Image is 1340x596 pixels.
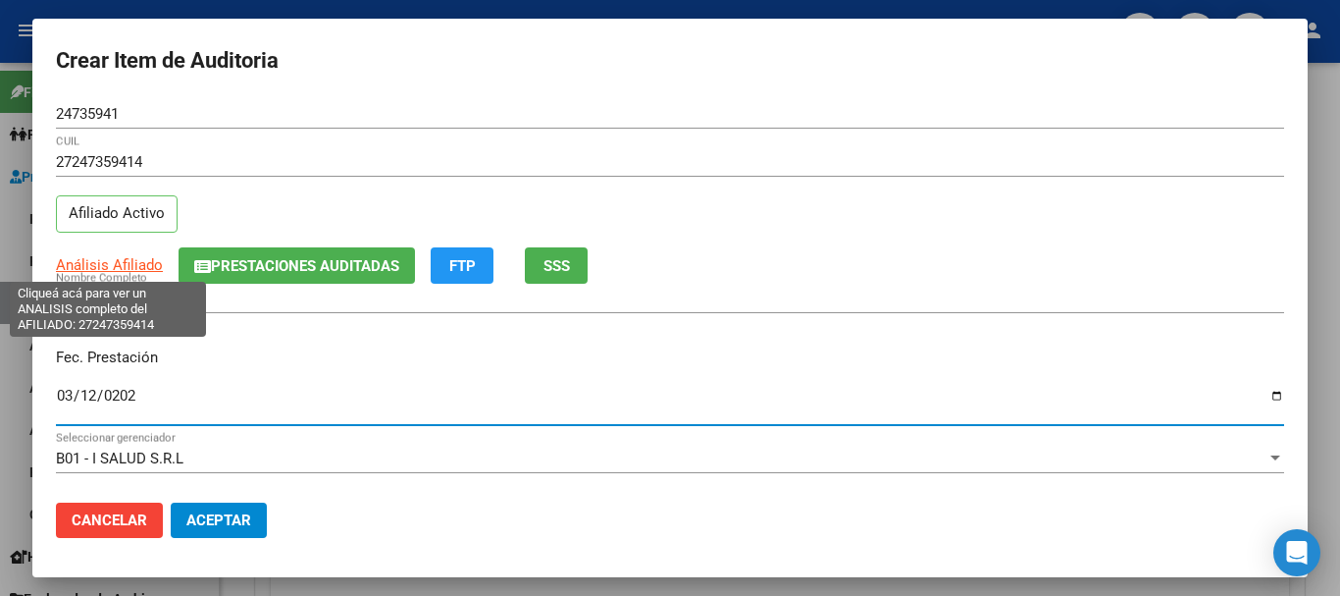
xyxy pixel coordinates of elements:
p: Afiliado Activo [56,195,178,234]
p: Fec. Prestación [56,347,1284,369]
span: SSS [543,257,570,275]
span: Prestaciones Auditadas [211,257,399,275]
div: Open Intercom Messenger [1273,529,1320,576]
button: Cancelar [56,503,163,538]
span: B01 - I SALUD S.R.L [56,450,183,467]
span: Cancelar [72,512,147,529]
button: Prestaciones Auditadas [179,247,415,284]
button: Aceptar [171,503,267,538]
h2: Crear Item de Auditoria [56,42,1284,80]
span: Aceptar [186,512,251,529]
button: FTP [431,247,493,284]
span: Análisis Afiliado [56,256,163,274]
button: SSS [525,247,588,284]
span: FTP [449,257,476,275]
